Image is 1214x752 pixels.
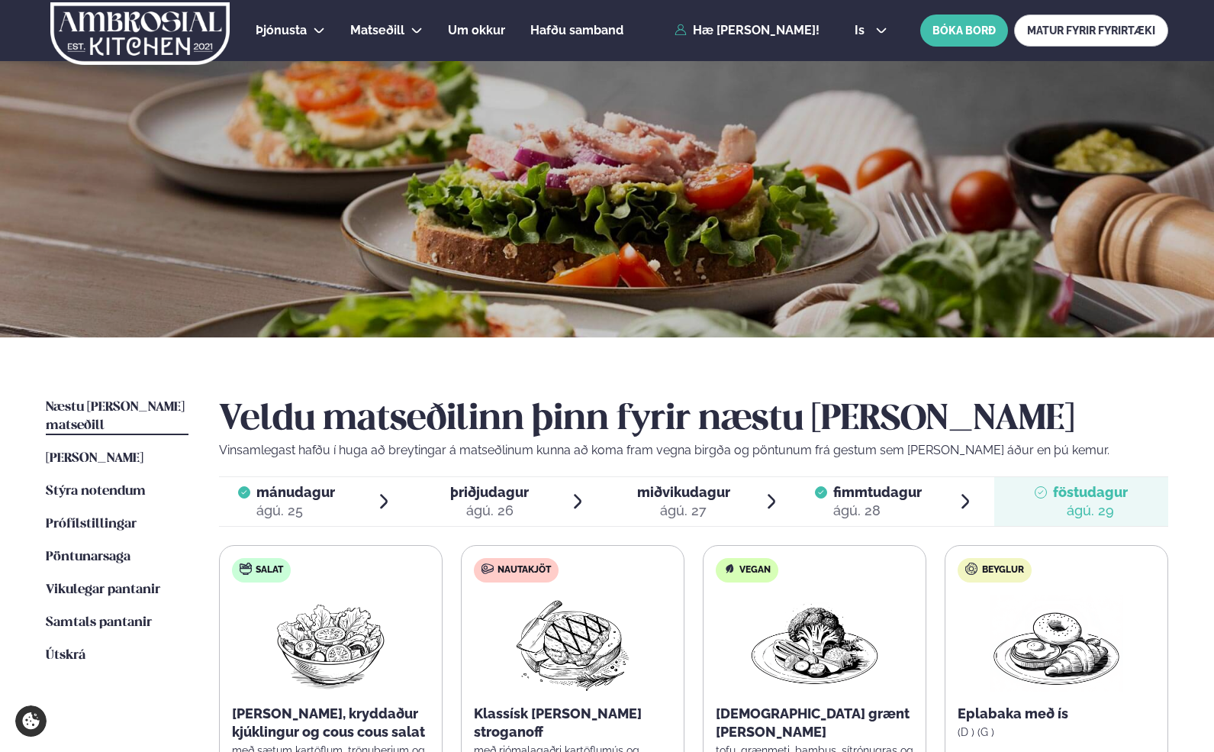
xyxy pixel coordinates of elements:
[46,518,137,531] span: Prófílstillingar
[448,23,505,37] span: Um okkur
[256,23,307,37] span: Þjónusta
[1053,484,1128,500] span: föstudagur
[530,21,623,40] a: Hafðu samband
[46,616,152,629] span: Samtals pantanir
[232,705,430,741] p: [PERSON_NAME], kryddaður kjúklingur og cous cous salat
[958,705,1155,723] p: Eplabaka með ís
[46,483,146,501] a: Stýra notendum
[855,24,869,37] span: is
[675,24,820,37] a: Hæ [PERSON_NAME]!
[716,705,913,741] p: [DEMOGRAPHIC_DATA] grænt [PERSON_NAME]
[46,614,152,632] a: Samtals pantanir
[46,452,143,465] span: [PERSON_NAME]
[256,484,335,500] span: mánudagur
[46,649,85,662] span: Útskrá
[958,726,1155,738] p: (D ) (G )
[350,21,404,40] a: Matseðill
[46,485,146,498] span: Stýra notendum
[256,502,335,520] div: ágú. 25
[49,2,231,65] img: logo
[637,484,730,500] span: miðvikudagur
[46,515,137,534] a: Prófílstillingar
[990,595,1124,692] img: Croissant.png
[46,583,160,596] span: Vikulegar pantanir
[219,441,1168,460] p: Vinsamlegast hafðu í huga að breytingar á matseðlinum kunna að koma fram vegna birgða og pöntunum...
[965,563,978,575] img: bagle-new-16px.svg
[1014,15,1168,47] a: MATUR FYRIR FYRIRTÆKI
[498,564,551,576] span: Nautakjöt
[448,21,505,40] a: Um okkur
[46,581,160,599] a: Vikulegar pantanir
[263,595,398,692] img: Salad.png
[450,484,529,500] span: þriðjudagur
[15,705,47,737] a: Cookie settings
[46,550,130,563] span: Pöntunarsaga
[833,484,922,500] span: fimmtudagur
[505,595,640,692] img: Beef-Meat.png
[842,24,900,37] button: is
[450,502,529,520] div: ágú. 26
[1053,502,1128,520] div: ágú. 29
[46,401,185,432] span: Næstu [PERSON_NAME] matseðill
[723,563,736,575] img: Vegan.svg
[833,502,922,520] div: ágú. 28
[982,564,1024,576] span: Beyglur
[920,15,1008,47] button: BÓKA BORÐ
[350,23,404,37] span: Matseðill
[530,23,623,37] span: Hafðu samband
[240,563,252,575] img: salad.svg
[46,450,143,468] a: [PERSON_NAME]
[46,647,85,665] a: Útskrá
[219,399,1168,441] h2: Veldu matseðilinn þinn fyrir næstu [PERSON_NAME]
[474,705,671,741] p: Klassísk [PERSON_NAME] stroganoff
[46,548,130,566] a: Pöntunarsaga
[256,21,307,40] a: Þjónusta
[739,564,771,576] span: Vegan
[637,502,730,520] div: ágú. 27
[481,563,494,575] img: beef.svg
[256,564,283,576] span: Salat
[748,595,882,692] img: Vegan.png
[46,399,188,435] a: Næstu [PERSON_NAME] matseðill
